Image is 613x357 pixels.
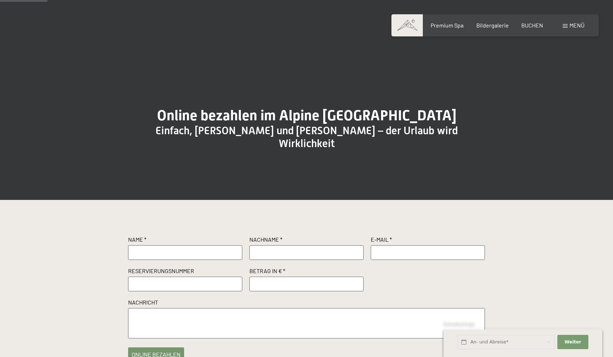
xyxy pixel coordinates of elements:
span: Online bezahlen im Alpine [GEOGRAPHIC_DATA] [157,107,456,124]
a: Bildergalerie [476,22,509,29]
span: Weiter [564,339,581,345]
label: E-Mail * [371,236,485,245]
label: Betrag in € * [249,267,364,277]
a: BUCHEN [521,22,543,29]
label: Nachname * [249,236,364,245]
span: Menü [569,22,584,29]
a: Premium Spa [431,22,463,29]
label: Nachricht [128,298,485,308]
button: Weiter [557,335,588,350]
label: Name * [128,236,242,245]
label: Reservierungsnummer [128,267,242,277]
span: Einfach, [PERSON_NAME] und [PERSON_NAME] – der Urlaub wird Wirklichkeit [156,124,458,150]
span: Schnellanfrage [444,321,475,327]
